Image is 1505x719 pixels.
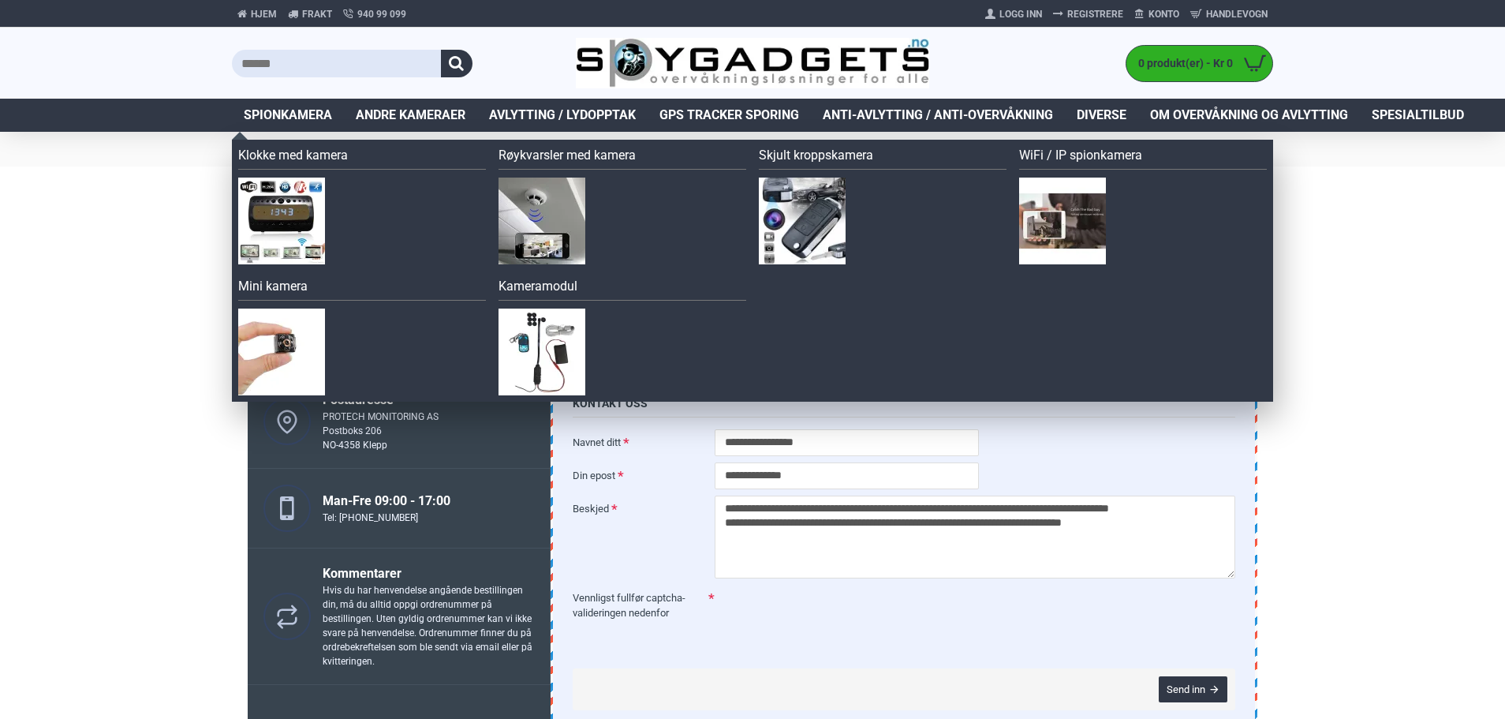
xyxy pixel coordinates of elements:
[1159,676,1227,702] button: Send inn
[1138,99,1360,132] a: Om overvåkning og avlytting
[323,511,450,525] div: Tel: [PHONE_NUMBER]
[573,429,715,455] label: Navnet ditt
[323,410,439,452] div: PROTECH MONITORING AS Postboks 206 NO-4358 Klepp
[659,106,799,125] span: GPS Tracker Sporing
[823,106,1053,125] span: Anti-avlytting / Anti-overvåkning
[1065,99,1138,132] a: Diverse
[1126,55,1237,72] span: 0 produkt(er) - Kr 0
[811,99,1065,132] a: Anti-avlytting / Anti-overvåkning
[1148,7,1179,21] span: Konto
[356,106,465,125] span: Andre kameraer
[489,106,636,125] span: Avlytting / Lydopptak
[323,583,534,668] div: Hvis du har henvendelse angående bestillingen din, må du alltid oppgi ordrenummer på bestillingen...
[244,106,332,125] span: Spionkamera
[1129,2,1185,27] a: Konto
[759,178,846,264] img: Skjult kroppskamera
[1048,2,1129,27] a: Registrere
[573,462,715,488] label: Din epost
[499,277,746,301] a: Kameramodul
[1067,7,1123,21] span: Registrere
[999,7,1042,21] span: Logg Inn
[1077,106,1126,125] span: Diverse
[1360,99,1476,132] a: Spesialtilbud
[573,585,715,625] label: Vennligst fullfør captcha-valideringen nedenfor
[344,99,477,132] a: Andre kameraer
[499,178,585,264] img: Røykvarsler med kamera
[477,99,648,132] a: Avlytting / Lydopptak
[323,564,534,583] div: Kommentarer
[1185,2,1273,27] a: Handlevogn
[499,146,746,170] a: Røykvarsler med kamera
[1167,684,1205,695] span: Send inn
[1126,46,1272,81] a: 0 produkt(er) - Kr 0
[1019,178,1106,264] img: WiFi / IP spionkamera
[323,492,450,511] div: Man-Fre 09:00 - 17:00
[499,309,585,395] img: Kameramodul
[238,178,325,264] img: Klokke med kamera
[238,146,486,170] a: Klokke med kamera
[1372,106,1464,125] span: Spesialtilbud
[238,277,486,301] a: Mini kamera
[251,7,277,21] span: Hjem
[573,496,715,521] label: Beskjed
[1206,7,1268,21] span: Handlevogn
[1150,106,1348,125] span: Om overvåkning og avlytting
[759,146,1006,170] a: Skjult kroppskamera
[238,309,325,395] img: Mini kamera
[573,397,1235,418] h3: Kontakt oss
[248,469,551,549] a: Man-Fre 09:00 - 17:00 Tel: [PHONE_NUMBER]
[302,7,332,21] span: Frakt
[576,38,930,89] img: SpyGadgets.no
[357,7,406,21] span: 940 99 099
[232,99,344,132] a: Spionkamera
[648,99,811,132] a: GPS Tracker Sporing
[715,585,935,642] iframe: reCAPTCHA
[980,2,1048,27] a: Logg Inn
[1019,146,1267,170] a: WiFi / IP spionkamera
